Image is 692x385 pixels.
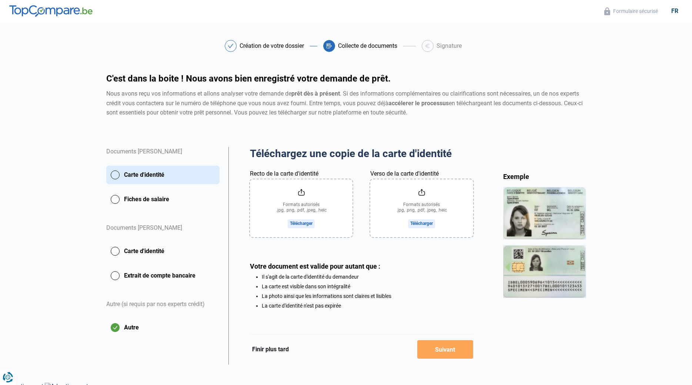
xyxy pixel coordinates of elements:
[250,262,473,270] div: Votre document est valide pour autant que :
[106,166,220,184] button: Carte d'identité
[388,100,449,107] strong: accélerer le processus
[106,89,586,117] div: Nous avons reçu vos informations et allons analyser votre demande de . Si des informations complé...
[262,274,473,280] li: Il s'agit de la carte d'identité du demandeur
[106,215,220,242] div: Documents [PERSON_NAME]
[106,147,220,166] div: Documents [PERSON_NAME]
[338,43,397,49] div: Collecte de documents
[250,147,473,160] h2: Téléchargez une copie de la carte d'identité
[250,345,291,354] button: Finir plus tard
[437,43,462,49] div: Signature
[667,7,683,14] div: fr
[9,5,93,17] img: TopCompare.be
[106,242,220,260] button: Carte d'identité
[262,293,473,299] li: La photo ainsi que les informations sont claires et lisibles
[262,303,473,309] li: La carte d'identité n'est pas expirée
[106,291,220,318] div: Autre (si requis par nos experts crédit)
[503,187,586,298] img: idCard
[417,340,473,359] button: Suivant
[250,169,318,178] label: Recto de la carte d'identité
[291,90,340,97] strong: prêt dès à présent
[106,266,220,285] button: Extrait de compte bancaire
[240,43,304,49] div: Création de votre dossier
[602,7,660,16] button: Formulaire sécurisé
[503,172,586,181] div: Exemple
[370,169,439,178] label: Verso de la carte d'identité
[106,190,220,209] button: Fiches de salaire
[262,283,473,289] li: La carte est visible dans son intégralité
[106,74,586,83] h1: C'est dans la boite ! Nous avons bien enregistré votre demande de prêt.
[106,318,220,337] button: Autre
